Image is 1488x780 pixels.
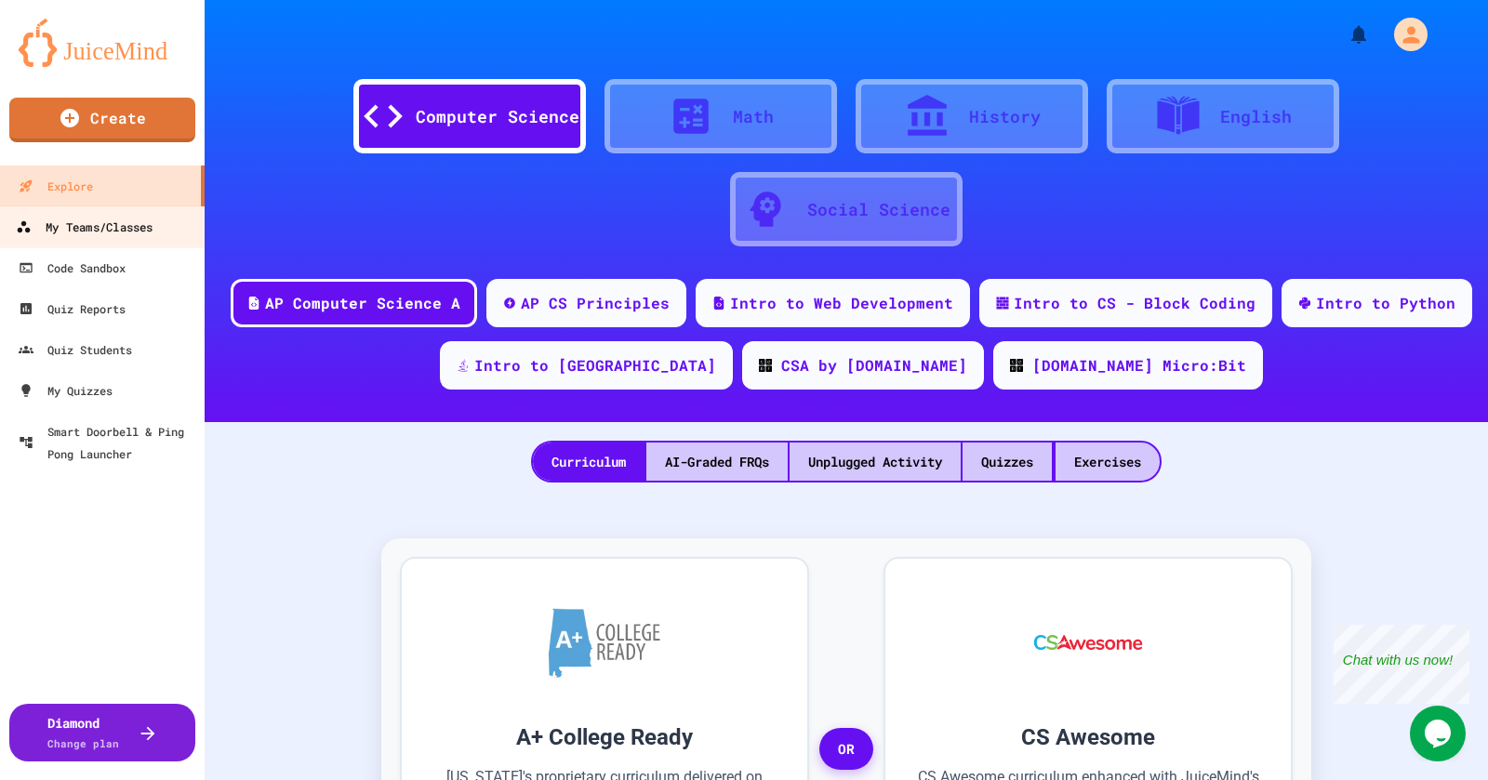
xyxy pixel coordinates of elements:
[1316,292,1455,314] div: Intro to Python
[1410,706,1469,761] iframe: chat widget
[265,292,460,314] div: AP Computer Science A
[1014,292,1255,314] div: Intro to CS - Block Coding
[759,359,772,372] img: CODE_logo_RGB.png
[790,443,961,481] div: Unplugged Activity
[533,443,644,481] div: Curriculum
[646,443,788,481] div: AI-Graded FRQs
[47,736,119,750] span: Change plan
[781,354,967,377] div: CSA by [DOMAIN_NAME]
[19,19,186,67] img: logo-orange.svg
[969,104,1041,129] div: History
[730,292,953,314] div: Intro to Web Development
[9,98,195,142] a: Create
[47,713,119,752] div: Diamond
[19,338,132,361] div: Quiz Students
[16,216,153,239] div: My Teams/Classes
[1313,19,1375,50] div: My Notifications
[1375,13,1432,56] div: My Account
[913,721,1263,754] h3: CS Awesome
[9,704,195,761] button: DiamondChange plan
[819,728,873,771] span: OR
[733,104,774,129] div: Math
[1032,354,1246,377] div: [DOMAIN_NAME] Micro:Bit
[19,257,126,279] div: Code Sandbox
[19,175,93,197] div: Explore
[1010,359,1023,372] img: CODE_logo_RGB.png
[19,420,197,465] div: Smart Doorbell & Ping Pong Launcher
[19,379,113,402] div: My Quizzes
[549,608,660,678] img: A+ College Ready
[521,292,670,314] div: AP CS Principles
[416,104,579,129] div: Computer Science
[1334,625,1469,704] iframe: chat widget
[19,297,126,320] div: Quiz Reports
[963,443,1052,481] div: Quizzes
[1016,587,1162,698] img: CS Awesome
[1220,104,1292,129] div: English
[474,354,716,377] div: Intro to [GEOGRAPHIC_DATA]
[1056,443,1160,481] div: Exercises
[807,197,950,222] div: Social Science
[430,721,779,754] h3: A+ College Ready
